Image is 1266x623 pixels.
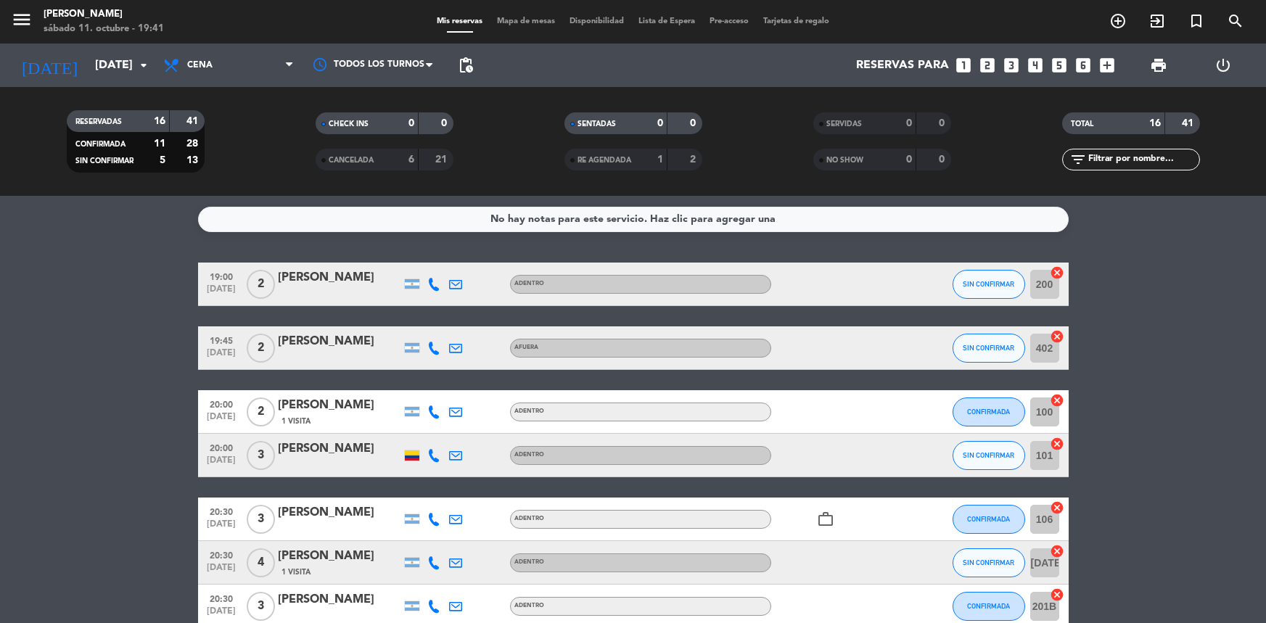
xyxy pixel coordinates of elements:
[247,334,275,363] span: 2
[203,412,239,429] span: [DATE]
[1050,544,1064,558] i: cancel
[203,439,239,455] span: 20:00
[1098,56,1117,75] i: add_box
[154,139,165,149] strong: 11
[963,280,1014,288] span: SIN CONFIRMAR
[203,563,239,579] span: [DATE]
[1071,120,1093,128] span: TOTAL
[1050,587,1064,602] i: cancel
[826,157,863,164] span: NO SHOW
[329,120,369,128] span: CHECK INS
[702,17,756,25] span: Pre-acceso
[429,17,490,25] span: Mis reservas
[160,155,165,165] strong: 5
[514,281,544,286] span: ADENTRO
[278,590,401,609] div: [PERSON_NAME]
[203,395,239,412] span: 20:00
[1026,56,1045,75] i: looks_4
[906,154,912,165] strong: 0
[1050,500,1064,515] i: cancel
[690,154,699,165] strong: 2
[186,155,201,165] strong: 13
[1150,57,1167,74] span: print
[247,397,275,426] span: 2
[953,397,1025,426] button: CONFIRMADA
[203,590,239,606] span: 20:30
[203,546,239,563] span: 20:30
[186,116,201,126] strong: 41
[1214,57,1232,74] i: power_settings_new
[1149,118,1161,128] strong: 16
[577,120,616,128] span: SENTADAS
[75,118,122,125] span: RESERVADAS
[203,284,239,301] span: [DATE]
[514,603,544,608] span: ADENTRO
[953,441,1025,470] button: SIN CONFIRMAR
[906,118,912,128] strong: 0
[856,59,949,73] span: Reservas para
[967,408,1010,416] span: CONFIRMADA
[408,154,414,165] strong: 6
[278,268,401,287] div: [PERSON_NAME]
[954,56,973,75] i: looks_one
[953,592,1025,621] button: CONFIRMADA
[817,511,834,528] i: work_outline
[1050,56,1069,75] i: looks_5
[577,157,631,164] span: RE AGENDADA
[1069,151,1087,168] i: filter_list
[247,441,275,470] span: 3
[203,348,239,365] span: [DATE]
[281,416,311,427] span: 1 Visita
[1148,12,1166,30] i: exit_to_app
[247,270,275,299] span: 2
[514,516,544,521] span: ADENTRO
[247,505,275,534] span: 3
[1002,56,1021,75] i: looks_3
[203,503,239,519] span: 20:30
[1050,437,1064,451] i: cancel
[939,118,948,128] strong: 0
[154,116,165,126] strong: 16
[657,118,663,128] strong: 0
[967,515,1010,523] span: CONFIRMADA
[953,505,1025,534] button: CONFIRMADA
[1227,12,1244,30] i: search
[756,17,837,25] span: Tarjetas de regalo
[457,57,474,74] span: pending_actions
[1087,152,1199,168] input: Filtrar por nombre...
[826,120,862,128] span: SERVIDAS
[44,22,164,36] div: sábado 11. octubre - 19:41
[278,332,401,351] div: [PERSON_NAME]
[135,57,152,74] i: arrow_drop_down
[186,139,201,149] strong: 28
[1050,393,1064,408] i: cancel
[278,440,401,458] div: [PERSON_NAME]
[1188,12,1205,30] i: turned_in_not
[278,547,401,566] div: [PERSON_NAME]
[11,9,33,30] i: menu
[978,56,997,75] i: looks_two
[187,60,213,70] span: Cena
[1191,44,1255,87] div: LOG OUT
[514,452,544,458] span: ADENTRO
[514,408,544,414] span: ADENTRO
[203,606,239,623] span: [DATE]
[631,17,702,25] span: Lista de Espera
[1050,329,1064,344] i: cancel
[953,334,1025,363] button: SIN CONFIRMAR
[75,157,133,165] span: SIN CONFIRMAR
[953,548,1025,577] button: SIN CONFIRMAR
[1182,118,1196,128] strong: 41
[281,566,311,578] span: 1 Visita
[967,602,1010,610] span: CONFIRMADA
[203,331,239,348] span: 19:45
[1050,265,1064,280] i: cancel
[203,519,239,536] span: [DATE]
[408,118,414,128] strong: 0
[441,118,450,128] strong: 0
[44,7,164,22] div: [PERSON_NAME]
[75,141,126,148] span: CONFIRMADA
[490,17,562,25] span: Mapa de mesas
[329,157,374,164] span: CANCELADA
[203,455,239,472] span: [DATE]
